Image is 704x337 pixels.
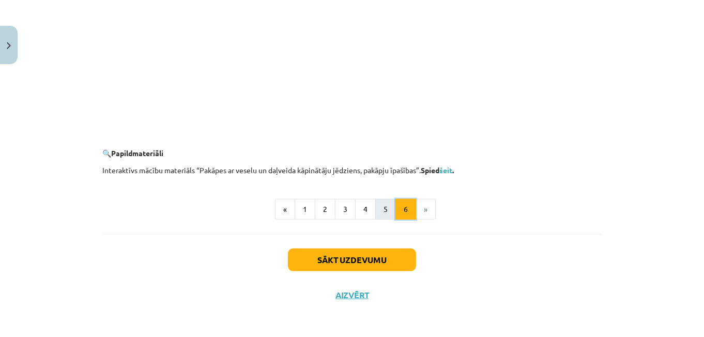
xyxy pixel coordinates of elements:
p: 🔍 [102,148,602,159]
button: 5 [375,199,396,220]
button: Aizvērt [332,290,372,300]
button: 4 [355,199,376,220]
a: šeit [439,165,452,175]
button: 2 [315,199,335,220]
p: Interaktīvs mācību materiāls “Pakāpes ar veselu un daļveida kāpinātāju jēdziens, pakāpju īpašības”. [102,165,602,176]
button: Sākt uzdevumu [288,249,416,271]
nav: Page navigation example [102,199,602,220]
button: 3 [335,199,356,220]
button: 6 [395,199,416,220]
b: Papildmateriāli [111,148,163,158]
button: « [275,199,295,220]
b: Spied . [421,165,454,175]
img: icon-close-lesson-0947bae3869378f0d4975bcd49f059093ad1ed9edebbc8119c70593378902aed.svg [7,42,11,49]
button: 1 [295,199,315,220]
